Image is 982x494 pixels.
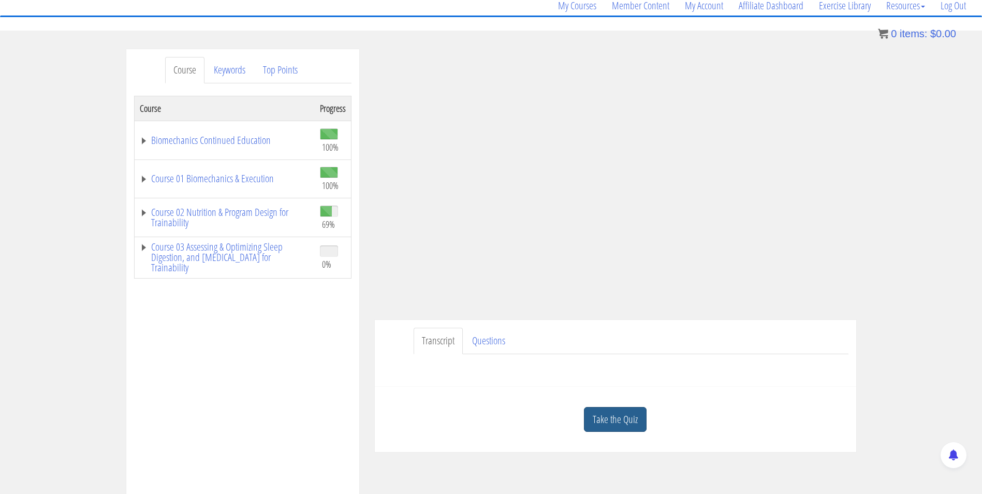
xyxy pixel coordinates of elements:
img: icon11.png [878,28,888,39]
a: Transcript [414,328,463,354]
th: Course [134,96,315,121]
bdi: 0.00 [930,28,956,39]
a: Top Points [255,57,306,83]
a: 0 items: $0.00 [878,28,956,39]
a: Course 03 Assessing & Optimizing Sleep Digestion, and [MEDICAL_DATA] for Trainability [140,242,310,273]
span: 100% [322,141,339,153]
span: $ [930,28,936,39]
a: Questions [464,328,514,354]
a: Take the Quiz [584,407,647,432]
span: 69% [322,219,335,230]
span: items: [900,28,927,39]
a: Course [165,57,204,83]
th: Progress [315,96,351,121]
span: 0% [322,258,331,270]
a: Course 01 Biomechanics & Execution [140,173,310,184]
span: 0 [891,28,897,39]
a: Biomechanics Continued Education [140,135,310,146]
span: 100% [322,180,339,191]
a: Course 02 Nutrition & Program Design for Trainability [140,207,310,228]
a: Keywords [206,57,254,83]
